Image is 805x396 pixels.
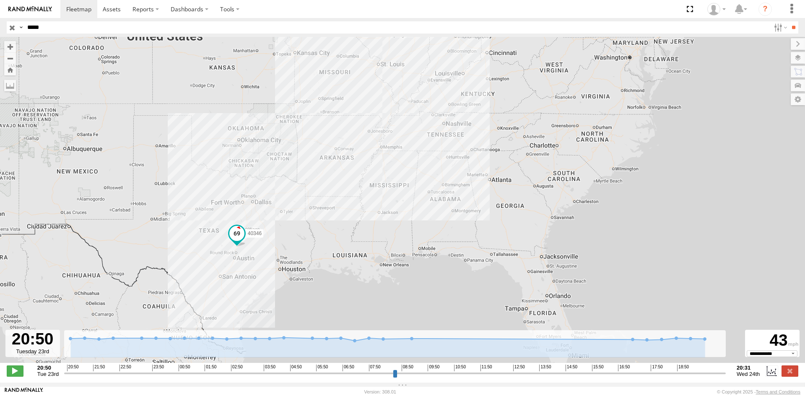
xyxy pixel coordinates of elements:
[566,365,577,371] span: 14:50
[513,365,525,371] span: 12:50
[264,365,275,371] span: 03:50
[343,365,354,371] span: 06:50
[152,365,164,371] span: 23:50
[205,365,216,371] span: 01:50
[782,365,798,376] label: Close
[4,41,16,52] button: Zoom in
[454,365,466,371] span: 10:50
[756,389,800,394] a: Terms and Conditions
[248,230,262,236] span: 40346
[746,331,798,350] div: 43
[231,365,243,371] span: 02:50
[677,365,689,371] span: 18:50
[37,365,59,371] strong: 20:50
[704,3,729,16] div: Ryan Roxas
[119,365,131,371] span: 22:50
[5,388,43,396] a: Visit our Website
[402,365,413,371] span: 08:50
[290,365,302,371] span: 04:50
[651,365,662,371] span: 17:50
[364,389,396,394] div: Version: 308.01
[4,52,16,64] button: Zoom out
[480,365,492,371] span: 11:50
[18,21,24,34] label: Search Query
[737,365,760,371] strong: 20:31
[7,365,23,376] label: Play/Stop
[592,365,604,371] span: 15:50
[8,6,52,12] img: rand-logo.svg
[67,365,79,371] span: 20:50
[4,64,16,75] button: Zoom Home
[737,371,760,377] span: Wed 24th Sep 2025
[618,365,630,371] span: 16:50
[37,371,59,377] span: Tue 23rd Sep 2025
[717,389,800,394] div: © Copyright 2025 -
[93,365,105,371] span: 21:50
[369,365,381,371] span: 07:50
[316,365,328,371] span: 05:50
[4,80,16,91] label: Measure
[428,365,439,371] span: 09:50
[179,365,190,371] span: 00:50
[791,93,805,105] label: Map Settings
[758,3,772,16] i: ?
[539,365,551,371] span: 13:50
[771,21,789,34] label: Search Filter Options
